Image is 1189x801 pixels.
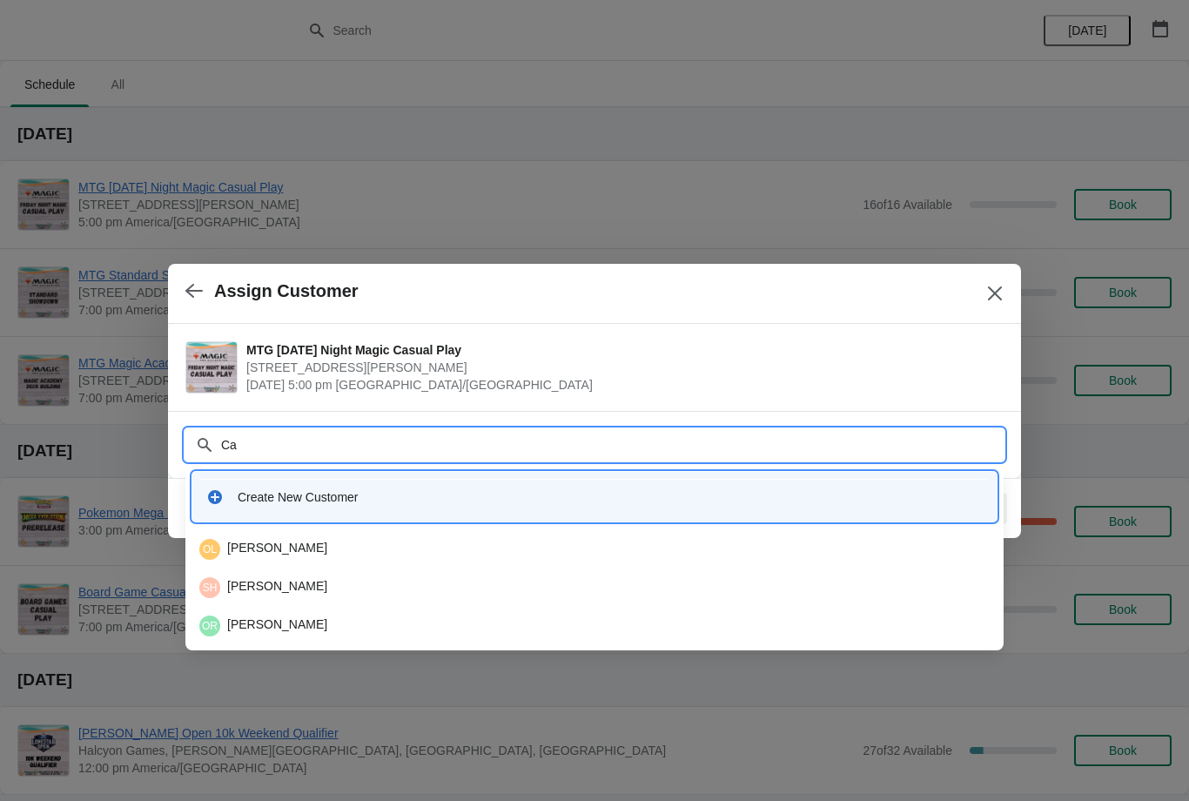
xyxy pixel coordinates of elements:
li: Sacara Hopper [185,567,1004,605]
div: Create New Customer [238,488,983,506]
img: MTG Friday Night Magic Casual Play | 2040 Louetta Rd Ste I Spring, TX 77388 | September 12 | 5:00... [186,342,237,393]
h2: Assign Customer [214,281,359,301]
text: OL [203,543,217,555]
div: [PERSON_NAME] [199,577,990,598]
li: Oscar Luna [185,532,1004,567]
div: [PERSON_NAME] [199,539,990,560]
div: [PERSON_NAME] [199,616,990,636]
span: [STREET_ADDRESS][PERSON_NAME] [246,359,995,376]
span: Oscar Riggs III [199,616,220,636]
button: Close [979,278,1011,309]
span: Sacara Hopper [199,577,220,598]
span: [DATE] 5:00 pm [GEOGRAPHIC_DATA]/[GEOGRAPHIC_DATA] [246,376,995,394]
li: Oscar Riggs III [185,605,1004,643]
input: Search customer name or email [220,429,1004,461]
span: Oscar Luna [199,539,220,560]
text: OR [202,620,218,632]
text: SH [203,582,218,594]
span: MTG [DATE] Night Magic Casual Play [246,341,995,359]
